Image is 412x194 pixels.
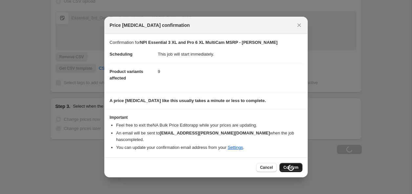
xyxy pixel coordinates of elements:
span: Price [MEDICAL_DATA] confirmation [110,22,190,28]
b: [EMAIL_ADDRESS][PERSON_NAME][DOMAIN_NAME] [160,131,270,135]
b: A price [MEDICAL_DATA] like this usually takes a minute or less to complete. [110,98,266,103]
b: NPI Essential 3 XL and Pro 6 XL MultiCam MSRP - [PERSON_NAME] [140,40,278,45]
dd: 9 [158,63,302,80]
a: Settings [228,145,243,150]
li: You can update your confirmation email address from your . [116,144,302,151]
span: Product variants affected [110,69,143,80]
span: Scheduling [110,52,133,57]
button: Cancel [256,163,277,172]
li: Feel free to exit the NA Bulk Price Editor app while your prices are updating. [116,122,302,129]
button: Close [295,21,304,30]
dd: This job will start immediately. [158,46,302,63]
h3: Important [110,115,302,120]
p: Confirmation for [110,39,302,46]
span: Cancel [260,165,273,170]
li: An email will be sent to when the job has completed . [116,130,302,143]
